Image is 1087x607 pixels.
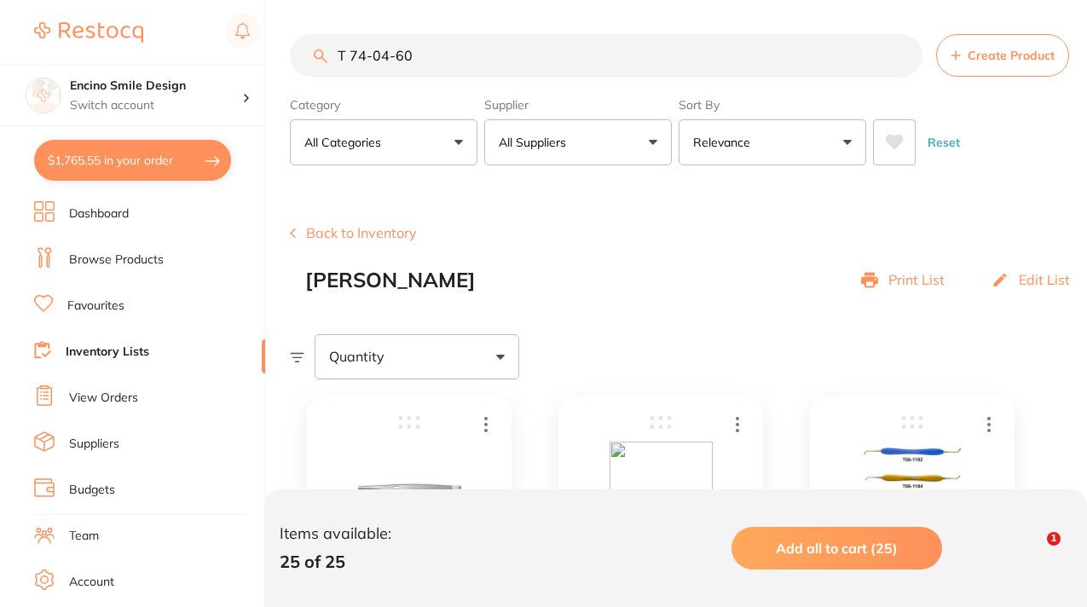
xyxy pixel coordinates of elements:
a: Favourites [67,298,124,315]
span: Add all to cart (25) [776,540,898,557]
label: Sort By [679,97,866,113]
p: All Categories [304,134,388,151]
label: Supplier [484,97,672,113]
a: Budgets [69,482,115,499]
a: Suppliers [69,436,119,453]
button: Back to Inventory [290,225,417,240]
p: Edit List [1019,272,1070,287]
input: Search Products [290,34,922,77]
button: Relevance [679,119,866,165]
h4: Encino Smile Design [70,78,242,95]
img: MTI4LmpwZw [358,442,461,546]
button: All Categories [290,119,477,165]
label: Category [290,97,477,113]
img: NzgtR3JvdXAuanBn [861,442,964,546]
button: $1,765.55 in your order [34,140,231,181]
iframe: Intercom live chat [1012,532,1053,573]
p: Print List [888,272,945,287]
h2: [PERSON_NAME] [305,269,476,292]
a: Inventory Lists [66,344,149,361]
img: Encino Smile Design [26,78,61,113]
span: Create Product [968,49,1055,62]
button: Add all to cart (25) [731,527,942,569]
button: All Suppliers [484,119,672,165]
p: 25 of 25 [280,552,391,571]
p: Relevance [693,134,757,151]
img: Restocq Logo [34,22,143,43]
span: Quantity [329,349,384,364]
span: 1 [1047,532,1061,546]
button: Create Product [936,34,1069,77]
p: Switch account [70,97,242,114]
a: Account [69,574,114,591]
p: All Suppliers [499,134,573,151]
a: View Orders [69,390,138,407]
a: Restocq Logo [34,13,143,52]
p: Items available: [280,525,391,543]
a: Dashboard [69,205,129,223]
img: ZGlyPWltZw [610,442,713,546]
a: Team [69,528,99,545]
button: Reset [922,119,965,165]
a: Browse Products [69,251,164,269]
